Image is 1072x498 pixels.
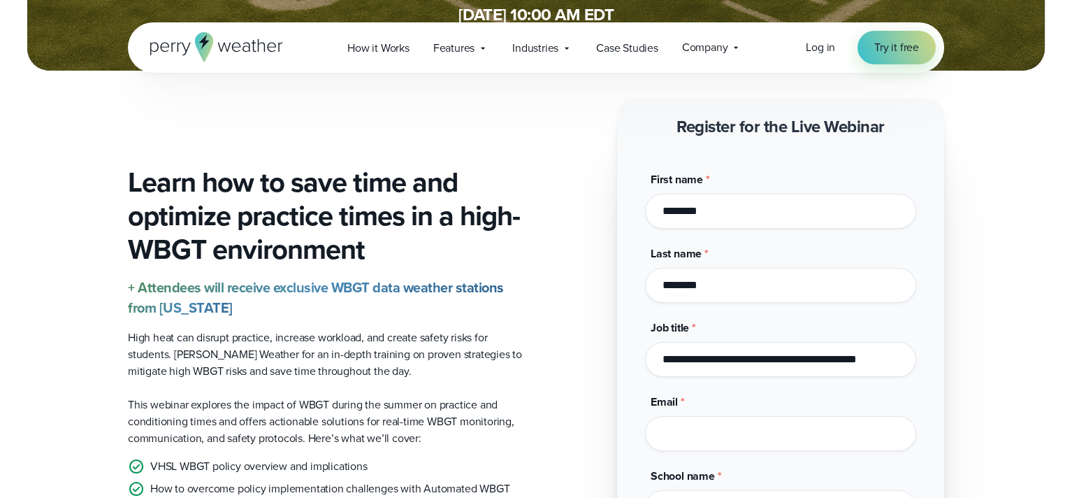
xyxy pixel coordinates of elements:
[651,468,715,484] span: School name
[584,34,670,62] a: Case Studies
[458,2,614,27] strong: [DATE] 10:00 AM EDT
[347,40,410,57] span: How it Works
[676,114,885,139] strong: Register for the Live Webinar
[128,329,525,380] p: High heat can disrupt practice, increase workload, and create safety risks for students. [PERSON_...
[806,39,835,56] a: Log in
[433,40,475,57] span: Features
[596,40,658,57] span: Case Studies
[651,171,703,187] span: First name
[150,458,368,475] p: VHSL WBGT policy overview and implications
[651,394,678,410] span: Email
[128,277,504,318] strong: + Attendees will receive exclusive WBGT data weather stations from [US_STATE]
[651,320,689,336] span: Job title
[806,39,835,55] span: Log in
[335,34,421,62] a: How it Works
[128,397,525,447] p: This webinar explores the impact of WBGT during the summer on practice and conditioning times and...
[512,40,558,57] span: Industries
[128,166,525,266] h3: Learn how to save time and optimize practice times in a high-WBGT environment
[651,246,702,262] span: Last name
[682,39,728,56] span: Company
[874,39,919,56] span: Try it free
[857,31,936,64] a: Try it free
